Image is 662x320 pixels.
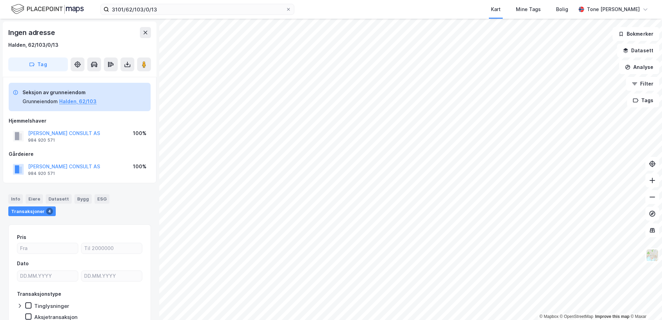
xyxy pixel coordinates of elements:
div: Tone [PERSON_NAME] [587,5,640,14]
div: Halden, 62/103/0/13 [8,41,59,49]
div: Seksjon av grunneiendom [23,88,97,97]
div: Tinglysninger [34,303,69,309]
div: Transaksjoner [8,206,56,216]
div: 984 920 571 [28,137,55,143]
div: Bolig [556,5,568,14]
div: ESG [95,194,109,203]
a: OpenStreetMap [560,314,593,319]
div: Transaksjonstype [17,290,61,298]
button: Bokmerker [612,27,659,41]
a: Improve this map [595,314,629,319]
div: 4 [46,208,53,215]
button: Filter [626,77,659,91]
input: Til 2000000 [81,243,142,254]
div: 100% [133,162,146,171]
img: logo.f888ab2527a4732fd821a326f86c7f29.svg [11,3,84,15]
div: Gårdeiere [9,150,151,158]
div: Kart [491,5,501,14]
iframe: Chat Widget [627,287,662,320]
img: Z [646,249,659,262]
div: Dato [17,259,29,268]
div: Datasett [46,194,72,203]
input: Fra [17,243,78,254]
button: Analyse [619,60,659,74]
button: Tag [8,57,68,71]
div: Pris [17,233,26,241]
div: Ingen adresse [8,27,56,38]
div: Hjemmelshaver [9,117,151,125]
input: DD.MM.YYYY [17,271,78,281]
div: Grunneiendom [23,97,58,106]
div: Mine Tags [516,5,541,14]
div: 984 920 571 [28,171,55,176]
button: Tags [627,94,659,107]
input: DD.MM.YYYY [81,271,142,281]
input: Søk på adresse, matrikkel, gårdeiere, leietakere eller personer [109,4,286,15]
div: Eiere [26,194,43,203]
div: Bygg [74,194,92,203]
button: Halden, 62/103 [59,97,97,106]
div: Info [8,194,23,203]
button: Datasett [617,44,659,57]
div: 100% [133,129,146,137]
a: Mapbox [539,314,558,319]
